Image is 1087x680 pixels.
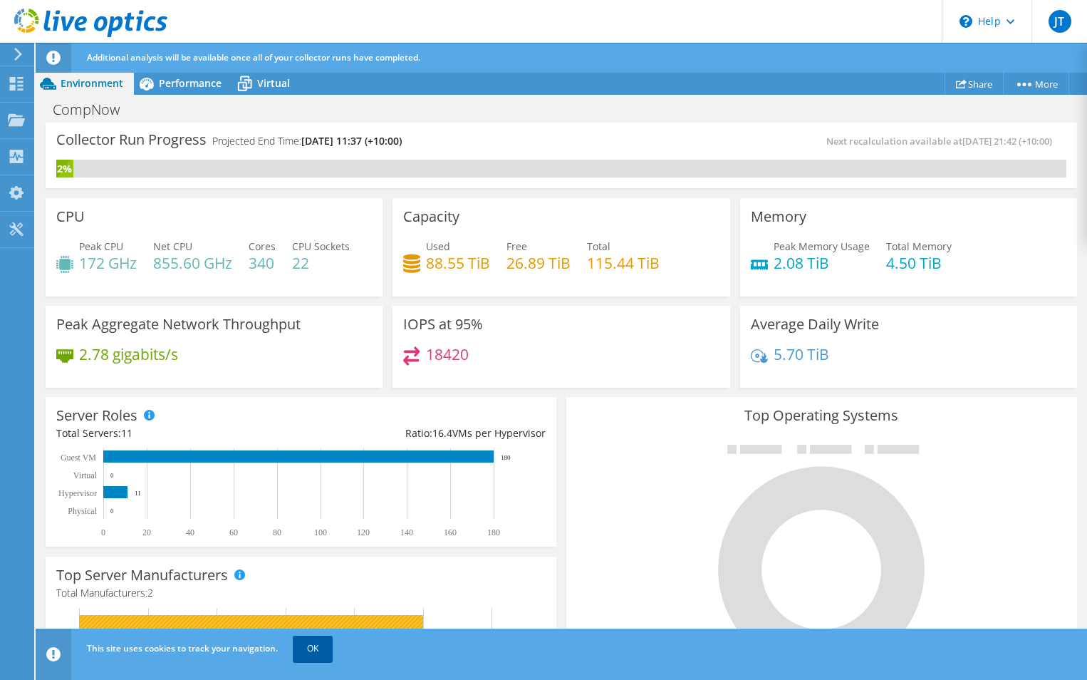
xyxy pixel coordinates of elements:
span: Cores [249,239,276,253]
h3: Average Daily Write [751,316,879,332]
span: JT [1049,10,1071,33]
h3: IOPS at 95% [403,316,483,332]
text: 11 [135,490,141,497]
text: 160 [444,527,457,537]
span: Free [506,239,527,253]
span: Used [426,239,450,253]
div: Ratio: VMs per Hypervisor [301,426,545,441]
h3: Top Operating Systems [577,408,1066,423]
span: Environment [61,76,123,90]
a: OK [293,636,333,661]
span: [DATE] 21:42 (+10:00) [962,135,1052,148]
text: 0 [110,508,114,515]
span: Next recalculation available at [826,135,1059,148]
span: Peak Memory Usage [774,239,870,253]
h3: CPU [56,209,85,225]
span: Total [587,239,610,253]
h4: Total Manufacturers: [56,585,546,601]
h4: Projected End Time: [212,133,402,149]
text: 0 [101,527,105,537]
h4: 4.50 TiB [886,255,952,271]
text: 120 [357,527,370,537]
div: Total Servers: [56,426,301,441]
h4: 172 GHz [79,255,137,271]
span: Net CPU [153,239,192,253]
text: Guest VM [61,453,96,463]
span: Total Memory [886,239,952,253]
text: 60 [229,527,238,537]
h4: 18420 [426,346,469,362]
text: Physical [68,506,97,516]
span: Performance [159,76,222,90]
span: [DATE] 11:37 (+10:00) [301,134,402,148]
text: 0 [110,472,114,479]
text: 100 [314,527,327,537]
h4: 5.70 TiB [774,346,829,362]
span: Additional analysis will be available once all of your collector runs have completed. [87,51,420,63]
text: 20 [142,527,151,537]
a: Share [945,73,1004,95]
span: 2 [147,586,153,599]
a: More [1003,73,1069,95]
h3: Memory [751,209,806,225]
h4: 855.60 GHz [153,255,232,271]
text: 140 [400,527,413,537]
span: Virtual [257,76,290,90]
div: 2% [56,161,73,177]
h3: Peak Aggregate Network Throughput [56,316,301,332]
h1: CompNow [46,102,142,118]
text: 40 [186,527,194,537]
span: This site uses cookies to track your navigation. [87,642,278,654]
h4: 26.89 TiB [506,255,571,271]
h3: Capacity [403,209,459,225]
span: 16.4 [432,426,452,440]
span: 11 [121,426,132,440]
text: 180 [487,527,500,537]
h4: 22 [292,255,350,271]
h4: 2.08 TiB [774,255,870,271]
text: 180 [501,454,511,461]
h3: Top Server Manufacturers [56,567,228,583]
h4: 2.78 gigabits/s [79,346,178,362]
span: Peak CPU [79,239,123,253]
text: Virtual [73,470,98,480]
h4: 340 [249,255,276,271]
text: 80 [273,527,281,537]
h4: 115.44 TiB [587,255,660,271]
svg: \n [959,15,972,28]
h4: 88.55 TiB [426,255,490,271]
span: CPU Sockets [292,239,350,253]
text: Hypervisor [58,488,97,498]
h3: Server Roles [56,408,137,423]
